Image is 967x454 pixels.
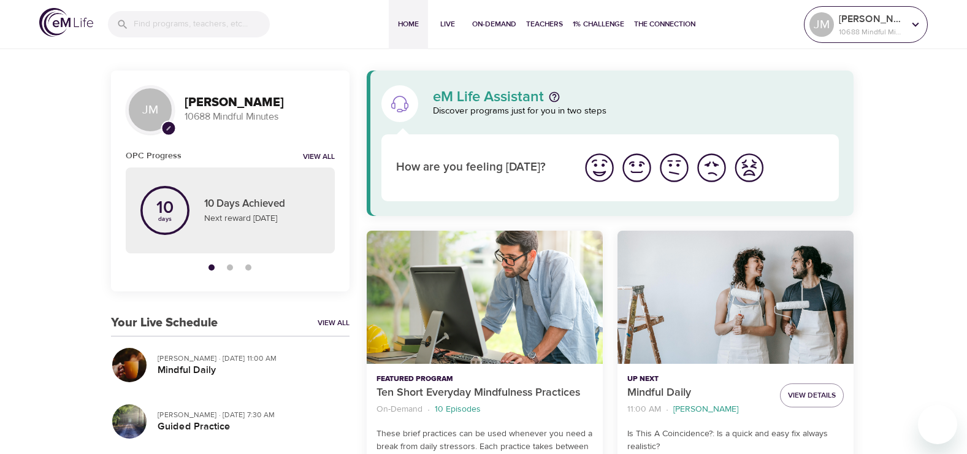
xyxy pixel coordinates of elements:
[620,151,654,185] img: good
[435,403,481,416] p: 10 Episodes
[126,85,175,134] div: JM
[809,12,834,37] div: JM
[655,149,693,187] button: I'm feeling ok
[730,149,768,187] button: I'm feeling worst
[693,149,730,187] button: I'm feeling bad
[204,196,320,212] p: 10 Days Achieved
[126,149,182,163] h6: OPC Progress
[780,383,844,407] button: View Details
[185,110,335,124] p: 10688 Mindful Minutes
[303,152,335,163] a: View all notifications
[472,18,516,31] span: On-Demand
[376,401,593,418] nav: breadcrumb
[627,385,770,401] p: Mindful Daily
[627,401,770,418] nav: breadcrumb
[134,11,270,37] input: Find programs, teachers, etc...
[158,409,340,420] p: [PERSON_NAME] · [DATE] 7:30 AM
[617,231,854,364] button: Mindful Daily
[433,104,839,118] p: Discover programs just for you in two steps
[158,353,340,364] p: [PERSON_NAME] · [DATE] 11:00 AM
[111,316,218,330] h3: Your Live Schedule
[695,151,728,185] img: bad
[627,374,770,385] p: Up Next
[581,149,618,187] button: I'm feeling great
[376,403,422,416] p: On-Demand
[433,90,544,104] p: eM Life Assistant
[39,8,93,37] img: logo
[627,428,844,453] p: Is This A Coincidence?: Is a quick and easy fix always realistic?
[627,403,661,416] p: 11:00 AM
[156,199,174,217] p: 10
[396,159,566,177] p: How are you feeling [DATE]?
[390,94,410,113] img: eM Life Assistant
[158,420,340,433] h5: Guided Practice
[839,12,904,26] p: [PERSON_NAME]
[918,405,957,444] iframe: Button to launch messaging window
[318,318,350,328] a: View All
[634,18,695,31] span: The Connection
[788,389,836,402] span: View Details
[839,26,904,37] p: 10688 Mindful Minutes
[666,401,668,418] li: ·
[583,151,616,185] img: great
[376,385,593,401] p: Ten Short Everyday Mindfulness Practices
[526,18,563,31] span: Teachers
[427,401,430,418] li: ·
[618,149,655,187] button: I'm feeling good
[156,217,174,221] p: days
[376,374,593,385] p: Featured Program
[573,18,624,31] span: 1% Challenge
[158,364,340,377] h5: Mindful Daily
[673,403,738,416] p: [PERSON_NAME]
[657,151,691,185] img: ok
[185,96,335,110] h3: [PERSON_NAME]
[433,18,462,31] span: Live
[732,151,766,185] img: worst
[204,212,320,225] p: Next reward [DATE]
[367,231,603,364] button: Ten Short Everyday Mindfulness Practices
[394,18,423,31] span: Home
